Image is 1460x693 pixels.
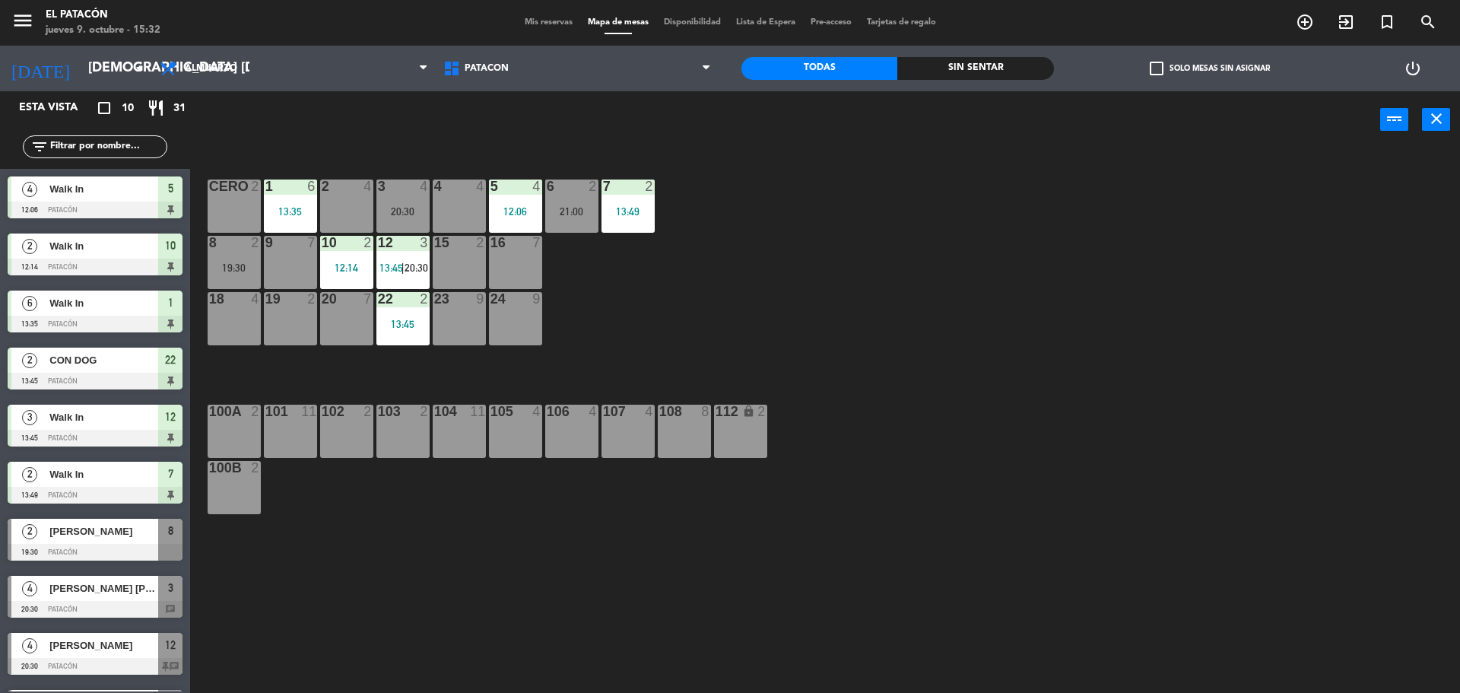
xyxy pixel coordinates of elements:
div: 12:06 [489,206,542,217]
div: 20:30 [376,206,430,217]
div: 11 [301,405,316,418]
div: 13:35 [264,206,317,217]
button: close [1422,108,1450,131]
span: | [401,262,405,274]
input: Filtrar por nombre... [49,138,167,155]
div: El Patacón [46,8,160,23]
span: [PERSON_NAME] [49,523,158,539]
div: 2 [476,236,485,250]
div: 107 [603,405,604,418]
i: filter_list [30,138,49,156]
i: arrow_drop_down [130,59,148,78]
div: 101 [265,405,266,418]
div: 4 [532,405,541,418]
div: 2 [420,292,429,306]
span: Mapa de mesas [580,18,656,27]
span: Almuerzo [185,63,237,74]
span: 2 [22,353,37,368]
i: restaurant [147,99,165,117]
div: 2 [363,236,373,250]
i: exit_to_app [1337,13,1355,31]
div: 2 [589,180,598,193]
div: 100b [209,461,210,475]
div: 21:00 [545,206,598,217]
span: CON DOG [49,352,158,368]
div: 4 [532,180,541,193]
span: 2 [22,467,37,482]
span: 4 [22,581,37,596]
div: 13:45 [376,319,430,329]
span: 4 [22,182,37,197]
i: power_input [1385,110,1404,128]
span: 3 [168,579,173,597]
span: 20:30 [405,262,428,274]
div: 4 [589,405,598,418]
span: 10 [165,237,176,255]
span: Walk In [49,238,158,254]
div: 24 [490,292,491,306]
span: 13:45 [379,262,403,274]
span: [PERSON_NAME] [49,637,158,653]
div: 7 [363,292,373,306]
span: 12 [165,636,176,654]
span: Pre-acceso [803,18,859,27]
span: 1 [168,294,173,312]
span: [PERSON_NAME] [PERSON_NAME] [49,580,158,596]
div: 22 [378,292,379,306]
div: 100a [209,405,210,418]
span: 22 [165,351,176,369]
i: power_settings_new [1404,59,1422,78]
div: 103 [378,405,379,418]
div: 7 [603,180,604,193]
i: lock [742,405,755,418]
div: 1 [265,180,266,193]
div: 2 [251,461,260,475]
div: 4 [251,292,260,306]
div: 5 [490,180,491,193]
i: turned_in_not [1378,13,1396,31]
div: 4 [645,405,654,418]
div: Todas [741,57,897,80]
span: Tarjetas de regalo [859,18,944,27]
span: 10 [122,100,134,117]
div: 2 [363,405,373,418]
div: 4 [420,180,429,193]
span: Walk In [49,409,158,425]
i: search [1419,13,1437,31]
button: power_input [1380,108,1408,131]
div: 7 [532,236,541,250]
span: Walk In [49,466,158,482]
div: 3 [378,180,379,193]
div: 2 [420,405,429,418]
div: 4 [363,180,373,193]
div: 2 [251,180,260,193]
div: 2 [251,236,260,250]
span: Mis reservas [517,18,580,27]
i: menu [11,9,34,32]
span: Walk In [49,181,158,197]
span: 2 [22,239,37,254]
div: 12 [378,236,379,250]
i: close [1427,110,1446,128]
div: 19:30 [208,262,261,273]
span: 31 [173,100,186,117]
div: 8 [701,405,710,418]
div: 3 [420,236,429,250]
div: 4 [434,180,435,193]
div: 2 [251,405,260,418]
div: 6 [307,180,316,193]
button: menu [11,9,34,37]
div: 13:49 [601,206,655,217]
i: crop_square [95,99,113,117]
span: Patacón [465,63,509,74]
div: 7 [307,236,316,250]
div: 11 [470,405,485,418]
div: 4 [476,180,485,193]
div: 9 [265,236,266,250]
label: Solo mesas sin asignar [1150,62,1270,75]
div: 108 [659,405,660,418]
